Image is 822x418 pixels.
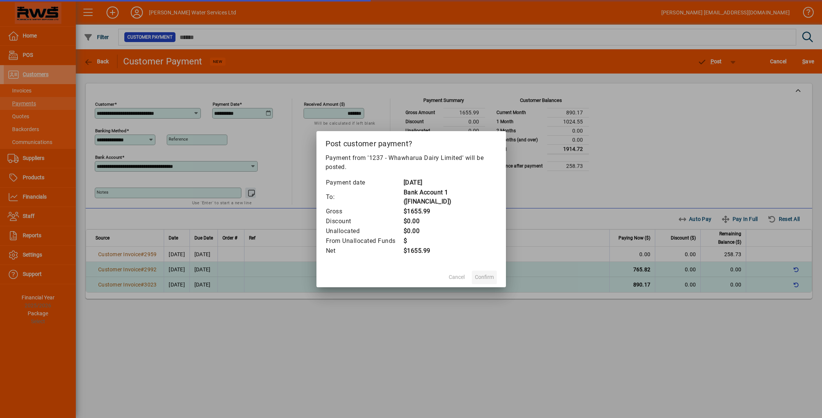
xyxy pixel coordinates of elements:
[403,246,497,256] td: $1655.99
[403,236,497,246] td: $
[403,216,497,226] td: $0.00
[403,188,497,207] td: Bank Account 1 ([FINANCIAL_ID])
[326,226,403,236] td: Unallocated
[326,153,497,172] p: Payment from '1237 - Whawharua Dairy Limited' will be posted.
[403,178,497,188] td: [DATE]
[326,246,403,256] td: Net
[326,178,403,188] td: Payment date
[326,216,403,226] td: Discount
[316,131,506,153] h2: Post customer payment?
[326,207,403,216] td: Gross
[403,226,497,236] td: $0.00
[326,236,403,246] td: From Unallocated Funds
[403,207,497,216] td: $1655.99
[326,188,403,207] td: To:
